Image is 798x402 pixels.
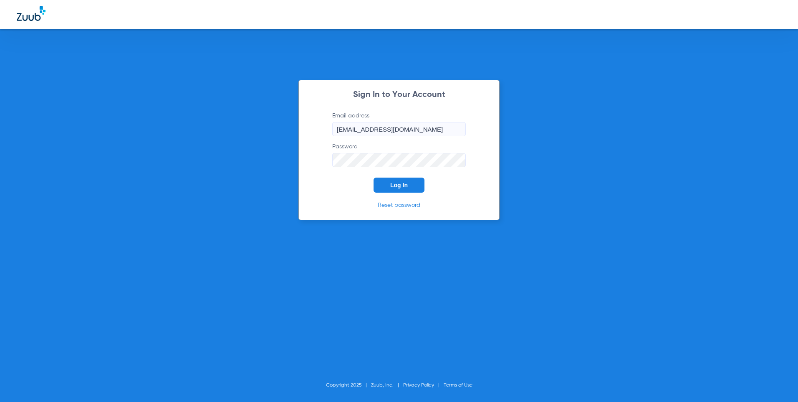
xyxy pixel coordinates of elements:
[320,91,478,99] h2: Sign In to Your Account
[378,202,420,208] a: Reset password
[326,381,371,389] li: Copyright 2025
[371,381,403,389] li: Zuub, Inc.
[332,153,466,167] input: Password
[756,362,798,402] iframe: Chat Widget
[17,6,45,21] img: Zuub Logo
[332,112,466,136] label: Email address
[332,142,466,167] label: Password
[390,182,408,188] span: Log In
[374,178,424,193] button: Log In
[444,383,472,388] a: Terms of Use
[403,383,434,388] a: Privacy Policy
[332,122,466,136] input: Email address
